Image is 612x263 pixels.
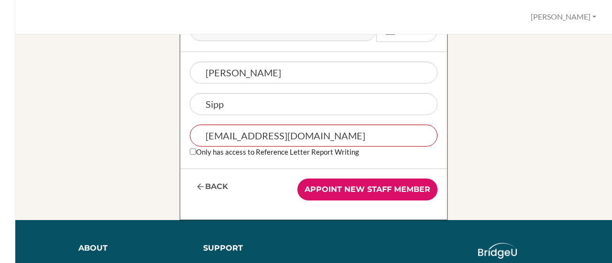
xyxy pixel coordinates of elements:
img: logo_white@2x-f4f0deed5e89b7ecb1c2cc34c3e3d731f90f0f143d5ea2071677605dd97b5244.png [478,243,517,259]
button: [PERSON_NAME] [526,8,601,26]
div: About [78,243,189,254]
input: Appoint new staff member [297,179,437,200]
label: Only has access to Reference Letter Report Writing [190,147,359,157]
input: Only has access to Reference Letter Report Writing [190,148,196,155]
input: Last name [190,93,437,115]
input: Email [190,125,437,147]
input: First name [190,62,437,84]
div: Support [203,243,306,254]
a: Back [190,179,234,195]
